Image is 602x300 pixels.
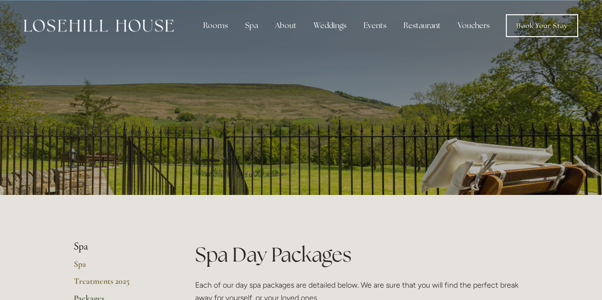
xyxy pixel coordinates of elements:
[306,16,354,35] div: Weddings
[74,276,165,293] a: Treatments 2025
[396,16,448,35] div: Restaurant
[237,16,266,35] div: Spa
[196,16,236,35] div: Rooms
[267,16,304,35] div: About
[195,241,529,269] h1: Spa Day Packages
[24,19,174,32] img: Losehill House
[74,241,165,253] li: Spa
[450,16,497,35] a: Vouchers
[356,16,394,35] div: Events
[506,14,578,37] a: Book Your Stay
[74,259,165,276] a: Spa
